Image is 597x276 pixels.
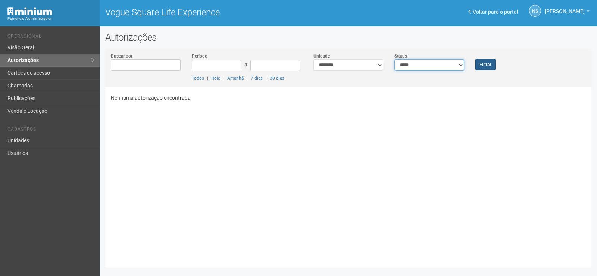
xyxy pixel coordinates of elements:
[270,75,284,81] a: 30 dias
[227,75,244,81] a: Amanhã
[7,34,94,41] li: Operacional
[475,59,496,70] button: Filtrar
[266,75,267,81] span: |
[529,5,541,17] a: NS
[244,62,247,68] span: a
[247,75,248,81] span: |
[468,9,518,15] a: Voltar para o portal
[7,15,94,22] div: Painel do Administrador
[251,75,263,81] a: 7 dias
[211,75,220,81] a: Hoje
[545,1,585,14] span: Nicolle Silva
[192,53,207,59] label: Período
[313,53,330,59] label: Unidade
[545,9,590,15] a: [PERSON_NAME]
[223,75,224,81] span: |
[105,7,343,17] h1: Vogue Square Life Experience
[7,7,52,15] img: Minium
[207,75,208,81] span: |
[192,75,204,81] a: Todos
[105,32,591,43] h2: Autorizações
[111,53,132,59] label: Buscar por
[111,94,586,101] p: Nenhuma autorização encontrada
[394,53,407,59] label: Status
[7,127,94,134] li: Cadastros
